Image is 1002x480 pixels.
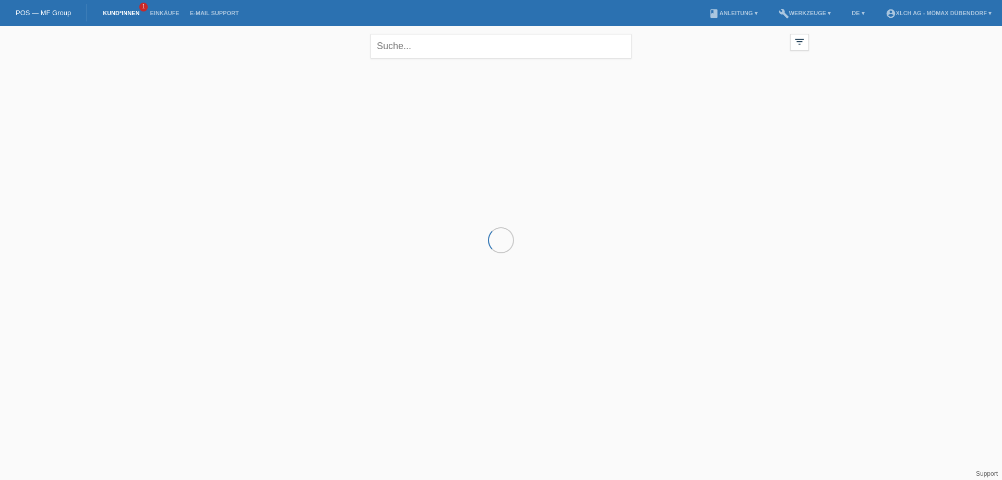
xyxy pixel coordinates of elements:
a: Kund*innen [98,10,145,16]
a: account_circleXLCH AG - Mömax Dübendorf ▾ [880,10,997,16]
input: Suche... [371,34,631,58]
a: Einkäufe [145,10,184,16]
span: 1 [139,3,148,11]
a: E-Mail Support [185,10,244,16]
a: DE ▾ [846,10,869,16]
i: filter_list [794,36,805,48]
i: book [709,8,719,19]
i: build [779,8,789,19]
i: account_circle [886,8,896,19]
a: Support [976,470,998,477]
a: bookAnleitung ▾ [703,10,762,16]
a: buildWerkzeuge ▾ [773,10,837,16]
a: POS — MF Group [16,9,71,17]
